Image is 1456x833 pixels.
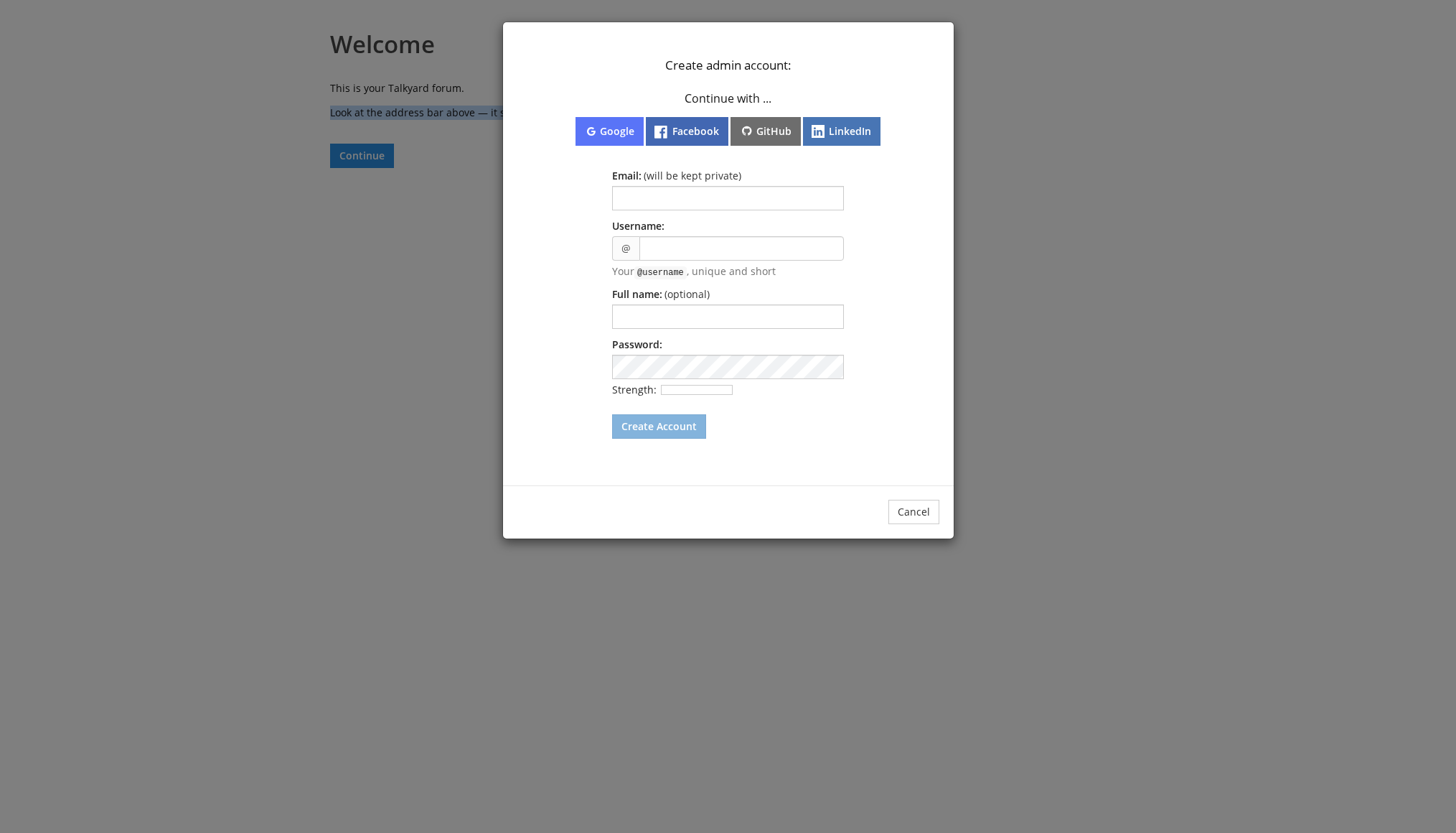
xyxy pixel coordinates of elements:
[612,219,664,233] label: Username:
[612,236,639,261] span: @
[803,117,880,146] button: LinkedIn
[634,266,687,279] code: @username
[644,169,741,182] span: ( will be kept private )
[612,287,710,301] label: Full name:
[521,57,936,73] p: Create admin account:
[621,91,836,106] p: Continue with ...
[664,287,710,301] span: (optional)
[646,117,728,146] button: Facebook
[654,126,667,139] img: flogo-HexRBG-Wht-58.png
[612,338,662,351] label: Password:
[888,500,939,524] button: Cancel
[612,169,741,182] label: Email:
[731,117,801,146] button: GitHub
[576,117,644,146] button: Google
[612,264,776,278] span: Your , unique and short
[612,383,733,396] span: Strength:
